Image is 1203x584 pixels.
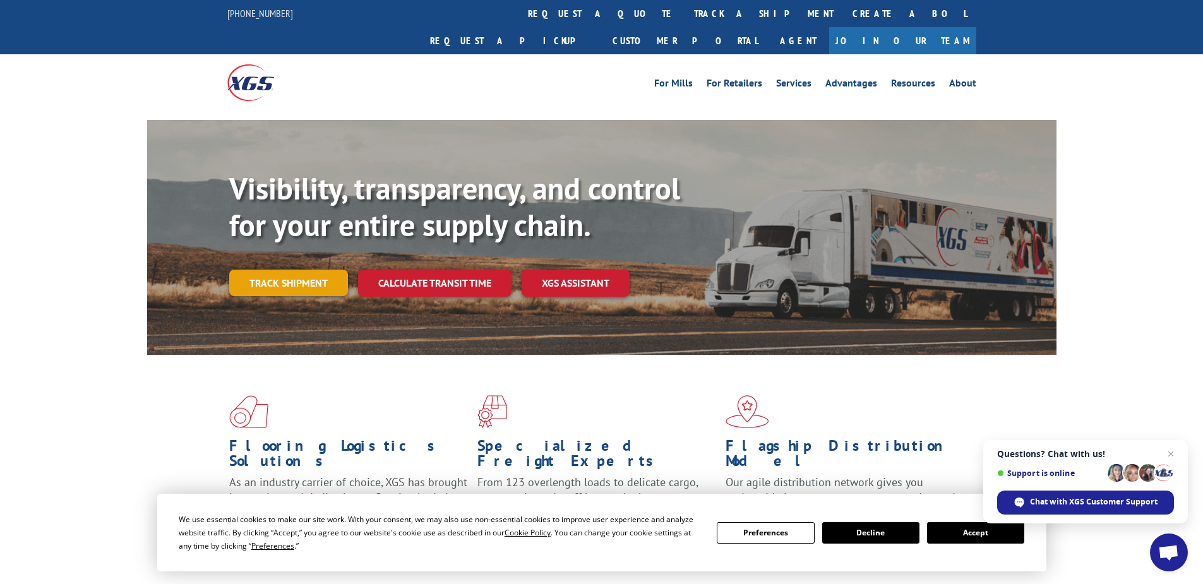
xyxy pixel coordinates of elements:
a: Services [776,78,811,92]
div: Open chat [1150,533,1188,571]
span: As an industry carrier of choice, XGS has brought innovation and dedication to flooring logistics... [229,475,467,520]
div: We use essential cookies to make our site work. With your consent, we may also use non-essential ... [179,513,702,552]
h1: Specialized Freight Experts [477,438,716,475]
a: XGS ASSISTANT [522,270,630,297]
a: Advantages [825,78,877,92]
span: Our agile distribution network gives you nationwide inventory management on demand. [726,475,958,504]
div: Chat with XGS Customer Support [997,491,1174,515]
img: xgs-icon-focused-on-flooring-red [477,395,507,428]
span: Chat with XGS Customer Support [1030,496,1158,508]
a: Track shipment [229,270,348,296]
a: For Retailers [707,78,762,92]
button: Decline [822,522,919,544]
span: Support is online [997,468,1103,478]
button: Accept [927,522,1024,544]
b: Visibility, transparency, and control for your entire supply chain. [229,169,680,244]
a: Request a pickup [421,27,603,54]
a: Agent [767,27,829,54]
div: Cookie Consent Prompt [157,494,1046,571]
h1: Flooring Logistics Solutions [229,438,468,475]
a: [PHONE_NUMBER] [227,7,293,20]
a: Resources [891,78,935,92]
a: Join Our Team [829,27,976,54]
span: Close chat [1163,446,1178,462]
span: Preferences [251,540,294,551]
a: Customer Portal [603,27,767,54]
a: Calculate transit time [358,270,512,297]
p: From 123 overlength loads to delicate cargo, our experienced staff knows the best way to move you... [477,475,716,531]
span: Cookie Policy [505,527,551,538]
img: xgs-icon-total-supply-chain-intelligence-red [229,395,268,428]
a: About [949,78,976,92]
span: Questions? Chat with us! [997,449,1174,459]
img: xgs-icon-flagship-distribution-model-red [726,395,769,428]
h1: Flagship Distribution Model [726,438,964,475]
a: For Mills [654,78,693,92]
button: Preferences [717,522,814,544]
